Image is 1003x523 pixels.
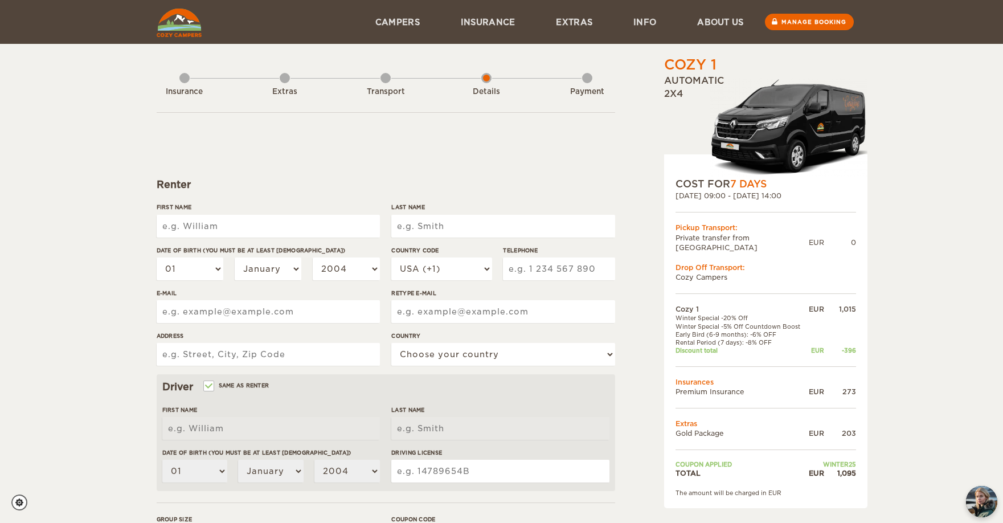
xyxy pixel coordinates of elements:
[824,304,856,314] div: 1,015
[503,246,615,255] label: Telephone
[157,300,380,323] input: e.g. example@example.com
[824,468,856,478] div: 1,095
[676,304,807,314] td: Cozy 1
[204,380,269,391] label: Same as renter
[157,332,380,340] label: Address
[253,87,316,97] div: Extras
[391,460,609,483] input: e.g. 14789654B
[455,87,518,97] div: Details
[391,332,615,340] label: Country
[391,448,609,457] label: Driving License
[676,177,856,191] div: COST FOR
[157,178,615,191] div: Renter
[806,460,855,468] td: WINTER25
[391,300,615,323] input: e.g. example@example.com
[157,203,380,211] label: First Name
[503,258,615,280] input: e.g. 1 234 567 890
[676,272,856,282] td: Cozy Campers
[806,428,824,438] div: EUR
[354,87,417,97] div: Transport
[11,495,35,510] a: Cookie settings
[676,460,807,468] td: Coupon applied
[676,330,807,338] td: Early Bird (6-9 months): -6% OFF
[391,203,615,211] label: Last Name
[157,215,380,238] input: e.g. William
[824,387,856,397] div: 273
[664,55,717,75] div: Cozy 1
[824,346,856,354] div: -396
[664,75,867,177] div: Automatic 2x4
[676,428,807,438] td: Gold Package
[824,238,856,247] div: 0
[162,448,380,457] label: Date of birth (You must be at least [DEMOGRAPHIC_DATA])
[806,387,824,397] div: EUR
[676,233,809,252] td: Private transfer from [GEOGRAPHIC_DATA]
[391,215,615,238] input: e.g. Smith
[391,246,492,255] label: Country Code
[162,380,609,394] div: Driver
[806,304,824,314] div: EUR
[157,246,380,255] label: Date of birth (You must be at least [DEMOGRAPHIC_DATA])
[730,178,767,190] span: 7 Days
[676,346,807,354] td: Discount total
[966,486,997,517] button: chat-button
[676,322,807,330] td: Winter Special -5% Off Countdown Boost
[556,87,619,97] div: Payment
[676,191,856,201] div: [DATE] 09:00 - [DATE] 14:00
[966,486,997,517] img: Freyja at Cozy Campers
[157,9,202,37] img: Cozy Campers
[676,338,807,346] td: Rental Period (7 days): -8% OFF
[809,238,824,247] div: EUR
[162,406,380,414] label: First Name
[391,289,615,297] label: Retype E-mail
[676,314,807,322] td: Winter Special -20% Off
[676,419,856,428] td: Extras
[157,289,380,297] label: E-mail
[676,263,856,272] div: Drop Off Transport:
[162,417,380,440] input: e.g. William
[824,428,856,438] div: 203
[157,343,380,366] input: e.g. Street, City, Zip Code
[391,417,609,440] input: e.g. Smith
[153,87,216,97] div: Insurance
[676,468,807,478] td: TOTAL
[710,78,867,177] img: Stuttur-m-c-logo-2.png
[765,14,854,30] a: Manage booking
[676,223,856,232] div: Pickup Transport:
[806,468,824,478] div: EUR
[676,377,856,387] td: Insurances
[676,489,856,497] div: The amount will be charged in EUR
[806,346,824,354] div: EUR
[204,383,212,391] input: Same as renter
[391,406,609,414] label: Last Name
[676,387,807,397] td: Premium Insurance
